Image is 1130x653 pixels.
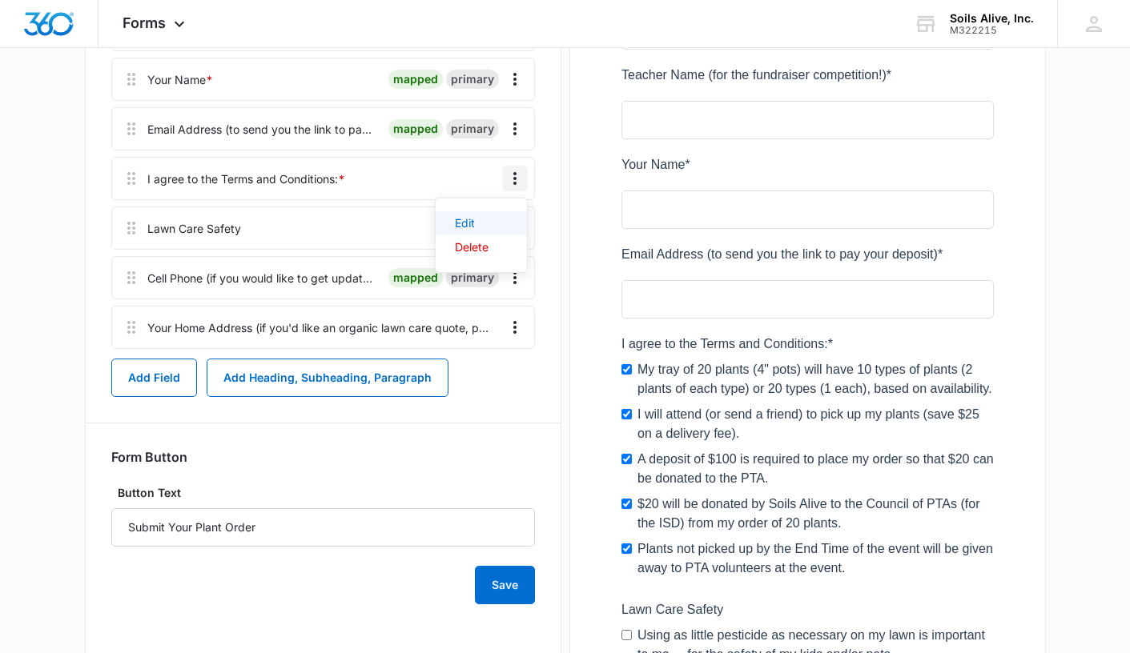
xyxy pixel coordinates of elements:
[502,314,528,340] button: Overflow Menu
[388,70,443,89] div: mapped
[123,14,166,31] span: Forms
[111,359,197,397] button: Add Field
[111,449,187,465] h3: Form Button
[147,121,376,138] div: Email Address (to send you the link to pay your deposit)
[388,268,443,287] div: mapped
[207,359,448,397] button: Add Heading, Subheading, Paragraph
[502,265,528,290] button: Overflow Menu
[147,170,345,187] div: I agree to the Terms and Conditions:
[502,116,528,142] button: Overflow Menu
[455,242,489,253] div: Delete
[950,25,1034,36] div: account id
[455,218,489,229] div: Edit
[147,71,213,88] div: Your Name
[446,268,499,287] div: primary
[147,220,241,237] div: Lawn Care Safety
[147,319,489,336] div: Your Home Address (if you'd like an organic lawn care quote, price is based on yard size that we ...
[147,270,376,286] div: Cell Phone (if you would like to get updates about the plant sale via text message instead of email)
[446,70,499,89] div: primary
[502,66,528,92] button: Overflow Menu
[436,211,527,235] button: Edit
[446,119,499,138] div: primary
[111,484,535,502] label: Button Text
[475,566,535,604] button: Save
[16,586,372,624] label: My tray of 20 plants (4" pots) will have 10 types of plants (2 plants of each type) or 20 types (...
[436,235,527,259] button: Delete
[502,166,528,191] button: Overflow Menu
[388,119,443,138] div: mapped
[950,12,1034,25] div: account name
